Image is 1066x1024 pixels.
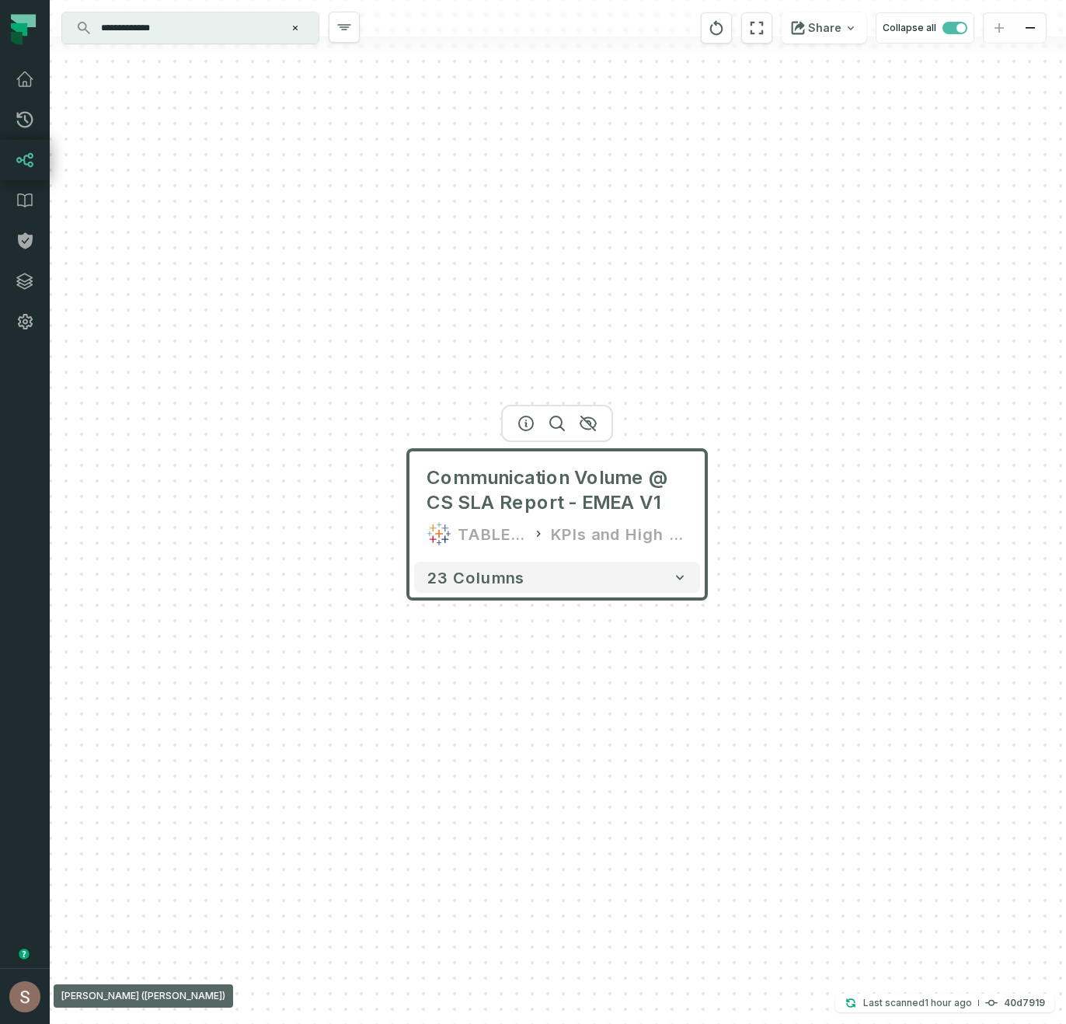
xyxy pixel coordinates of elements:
[287,20,303,36] button: Clear search query
[17,947,31,961] div: Tooltip anchor
[9,981,40,1012] img: avatar of Shay Gafniel
[427,465,688,515] span: Communication Volume @ CS SLA Report - EMEA V1
[863,995,972,1011] p: Last scanned
[782,12,866,44] button: Share
[876,12,974,44] button: Collapse all
[835,994,1054,1012] button: Last scanned[DATE] 6:22:06 AM40d7919
[427,568,524,587] span: 23 columns
[551,521,688,546] div: KPIs and High Level
[1004,998,1045,1008] h4: 40d7919
[54,984,233,1008] div: [PERSON_NAME] ([PERSON_NAME])
[1015,13,1046,44] button: zoom out
[925,997,972,1008] relative-time: Sep 11, 2025, 6:22 AM GMT+3
[458,521,526,546] div: TABLEAU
